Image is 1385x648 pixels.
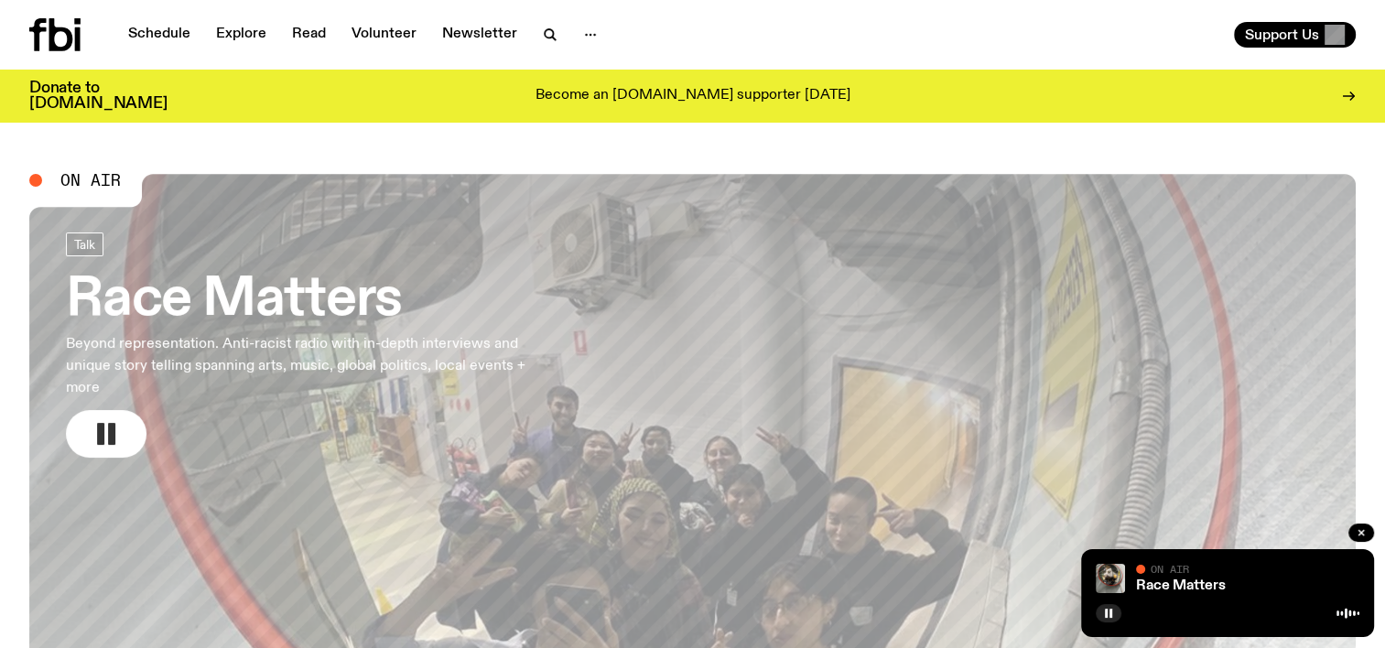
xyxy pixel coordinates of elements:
[74,237,95,251] span: Talk
[1096,564,1125,593] img: A photo of the Race Matters team taken in a rear view or "blindside" mirror. A bunch of people of...
[431,22,528,48] a: Newsletter
[205,22,277,48] a: Explore
[117,22,201,48] a: Schedule
[1136,578,1226,593] a: Race Matters
[1234,22,1356,48] button: Support Us
[66,232,103,256] a: Talk
[66,232,535,458] a: Race MattersBeyond representation. Anti-racist radio with in-depth interviews and unique story te...
[1151,563,1189,575] span: On Air
[1245,27,1319,43] span: Support Us
[66,333,535,399] p: Beyond representation. Anti-racist radio with in-depth interviews and unique story telling spanni...
[29,81,168,112] h3: Donate to [DOMAIN_NAME]
[536,88,850,104] p: Become an [DOMAIN_NAME] supporter [DATE]
[60,172,121,189] span: On Air
[341,22,427,48] a: Volunteer
[66,275,535,326] h3: Race Matters
[281,22,337,48] a: Read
